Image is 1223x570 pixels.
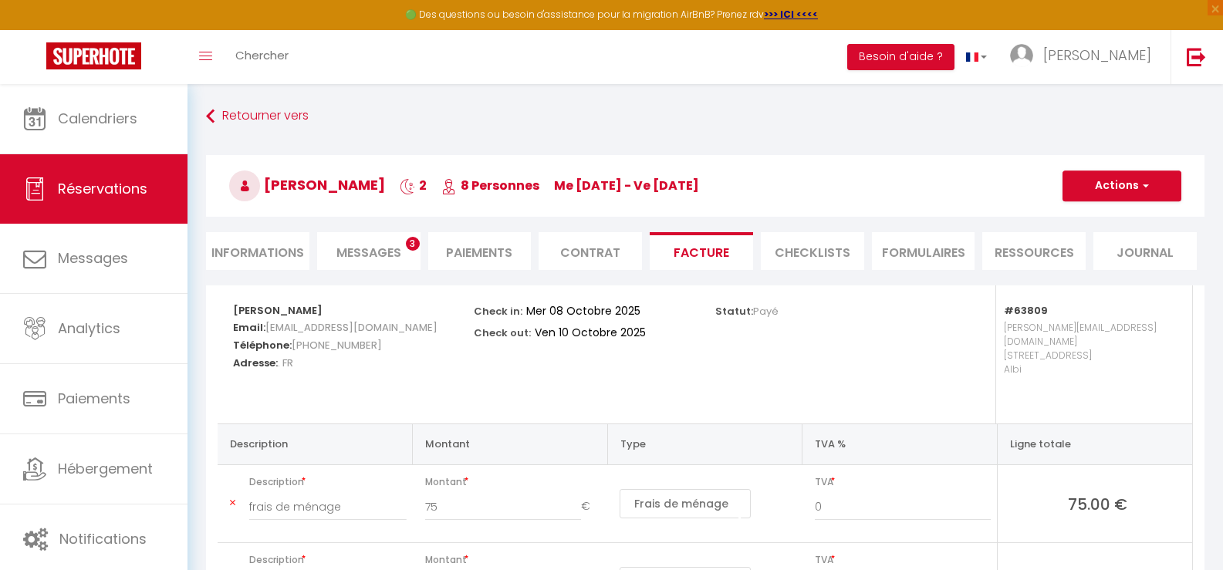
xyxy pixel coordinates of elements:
span: Calendriers [58,109,137,128]
span: Description [249,471,407,493]
span: Chercher [235,47,289,63]
span: 3 [406,237,420,251]
p: Statut: [715,301,779,319]
li: Ressources [982,232,1086,270]
span: [PERSON_NAME] [229,175,385,194]
span: [PHONE_NUMBER] [292,334,382,356]
a: >>> ICI <<<< [764,8,818,21]
th: Description [218,423,413,464]
li: Contrat [539,232,642,270]
span: € [581,493,601,521]
img: Super Booking [46,42,141,69]
a: ... [PERSON_NAME] [998,30,1171,84]
th: Type [607,423,802,464]
li: FORMULAIRES [872,232,975,270]
span: 75.00 € [1010,493,1186,514]
li: CHECKLISTS [761,232,864,270]
li: Paiements [428,232,532,270]
strong: Adresse: [233,356,278,370]
span: [EMAIL_ADDRESS][DOMAIN_NAME] [265,316,438,339]
span: Notifications [59,529,147,548]
span: Messages [58,248,128,268]
span: Paiements [58,389,130,408]
li: Informations [206,232,309,270]
span: Analytics [58,319,120,338]
button: Actions [1063,170,1181,201]
th: Ligne totale [997,423,1192,464]
span: Hébergement [58,459,153,478]
strong: Téléphone: [233,338,292,352]
span: 2 [400,177,427,194]
img: ... [1010,44,1033,67]
th: TVA % [802,423,998,464]
strong: Email: [233,320,265,335]
li: Journal [1093,232,1197,270]
p: Check out: [474,322,531,340]
p: Check in: [474,301,522,319]
li: Facture [650,232,753,270]
span: Payé [753,304,779,319]
span: 8 Personnes [441,177,539,194]
span: me [DATE] - ve [DATE] [554,177,699,194]
button: Besoin d'aide ? [847,44,954,70]
img: logout [1187,47,1206,66]
p: [PERSON_NAME][EMAIL_ADDRESS][DOMAIN_NAME] [STREET_ADDRESS] Albi [1004,317,1177,408]
a: Retourner vers [206,103,1204,130]
th: Montant [413,423,608,464]
span: Montant [425,471,602,493]
span: TVA [815,471,991,493]
span: . FR [278,352,293,374]
strong: #63809 [1004,303,1048,318]
a: Chercher [224,30,300,84]
span: [PERSON_NAME] [1043,46,1151,65]
span: Réservations [58,179,147,198]
span: Messages [336,244,401,261]
strong: [PERSON_NAME] [233,303,323,318]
